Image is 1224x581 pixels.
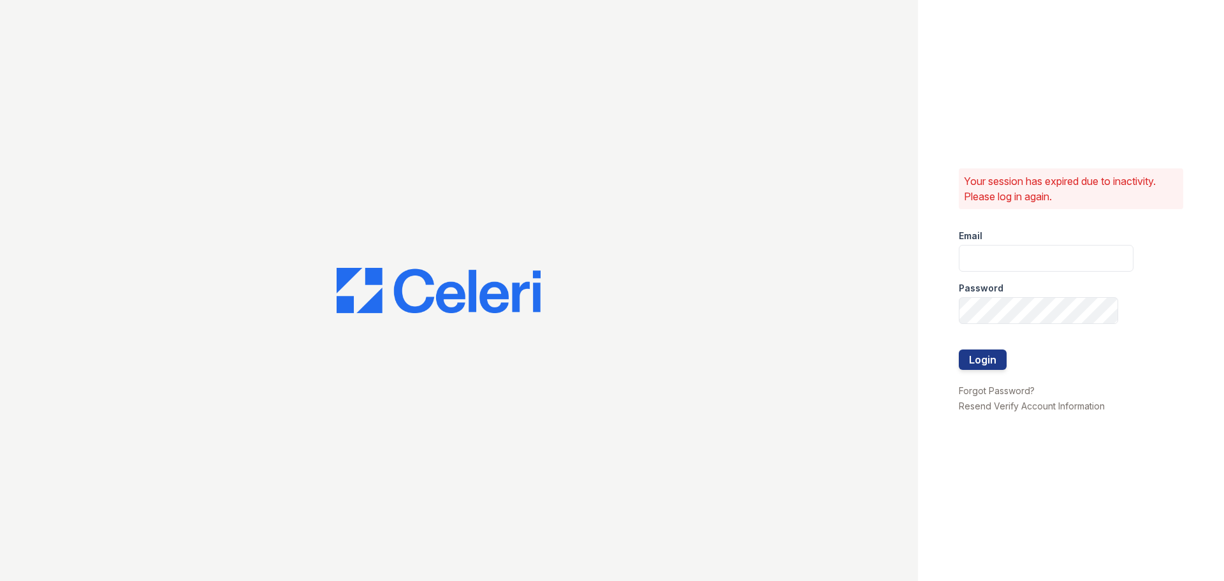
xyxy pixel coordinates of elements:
[959,349,1007,370] button: Login
[964,173,1178,204] p: Your session has expired due to inactivity. Please log in again.
[959,230,982,242] label: Email
[337,268,541,314] img: CE_Logo_Blue-a8612792a0a2168367f1c8372b55b34899dd931a85d93a1a3d3e32e68fde9ad4.png
[959,401,1105,411] a: Resend Verify Account Information
[959,385,1035,396] a: Forgot Password?
[959,282,1003,295] label: Password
